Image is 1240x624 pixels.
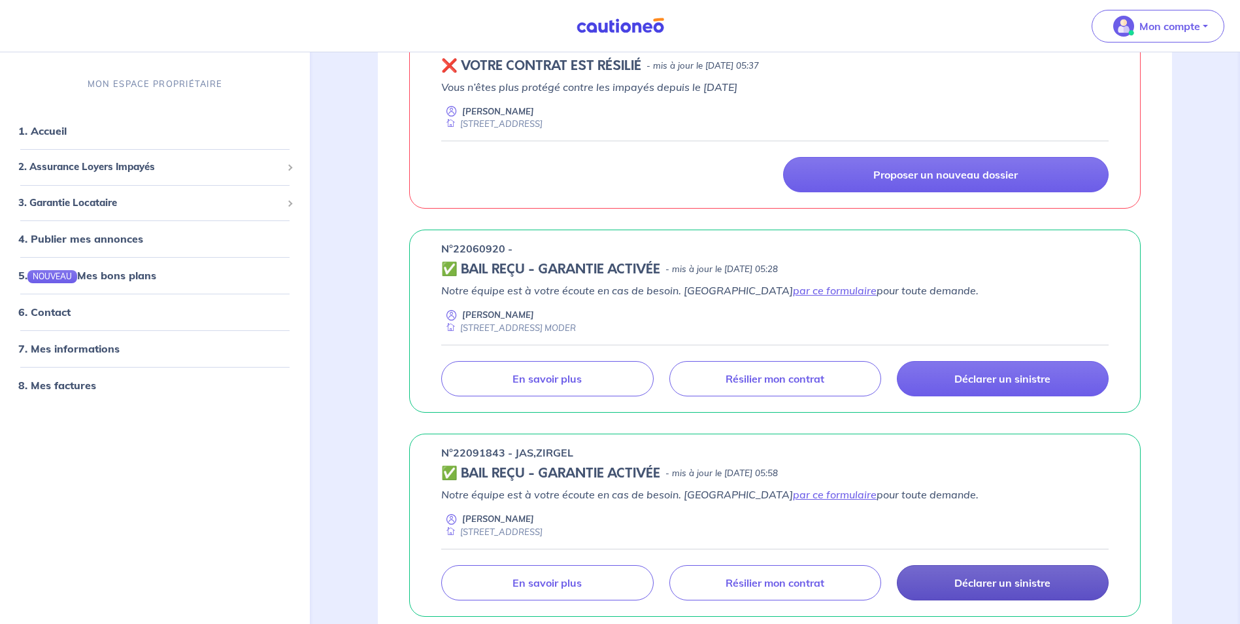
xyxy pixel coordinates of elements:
[783,157,1109,192] a: Proposer un nouveau dossier
[669,361,881,396] a: Résilier mon contrat
[5,373,305,399] div: 8. Mes factures
[18,196,282,211] span: 3. Garantie Locataire
[462,309,534,321] p: [PERSON_NAME]
[18,306,71,319] a: 6. Contact
[726,576,824,589] p: Résilier mon contrat
[669,565,881,600] a: Résilier mon contrat
[897,565,1109,600] a: Déclarer un sinistre
[5,226,305,252] div: 4. Publier mes annonces
[18,233,143,246] a: 4. Publier mes annonces
[441,262,1109,277] div: state: CONTRACT-VALIDATED, Context: ,MAYBE-CERTIFICATE,,LESSOR-DOCUMENTS,IS-ODEALIM
[441,361,653,396] a: En savoir plus
[793,284,877,297] a: par ce formulaire
[571,18,669,34] img: Cautioneo
[441,283,1109,298] p: Notre équipe est à votre écoute en cas de besoin. [GEOGRAPHIC_DATA] pour toute demande.
[18,343,120,356] a: 7. Mes informations
[873,168,1018,181] p: Proposer un nouveau dossier
[512,372,582,385] p: En savoir plus
[5,190,305,216] div: 3. Garantie Locataire
[954,576,1050,589] p: Déclarer un sinistre
[441,466,660,481] h5: ✅ BAIL REÇU - GARANTIE ACTIVÉE
[441,487,1109,502] p: Notre équipe est à votre écoute en cas de besoin. [GEOGRAPHIC_DATA] pour toute demande.
[665,467,778,480] p: - mis à jour le [DATE] 05:58
[18,160,282,175] span: 2. Assurance Loyers Impayés
[441,565,653,600] a: En savoir plus
[1139,18,1200,34] p: Mon compte
[726,372,824,385] p: Résilier mon contrat
[441,58,641,74] h5: ❌ VOTRE CONTRAT EST RÉSILIÉ
[897,361,1109,396] a: Déclarer un sinistre
[441,466,1109,481] div: state: CONTRACT-VALIDATED, Context: ,MAYBE-CERTIFICATE,,LESSOR-DOCUMENTS,IS-ODEALIM
[793,488,877,501] a: par ce formulaire
[441,79,1109,95] p: Vous n’êtes plus protégé contre les impayés depuis le [DATE]
[441,322,576,334] div: [STREET_ADDRESS] MODER
[5,263,305,289] div: 5.NOUVEAUMes bons plans
[646,60,759,73] p: - mis à jour le [DATE] 05:37
[1113,16,1134,37] img: illu_account_valid_menu.svg
[88,78,222,90] p: MON ESPACE PROPRIÉTAIRE
[1092,10,1224,43] button: illu_account_valid_menu.svgMon compte
[665,263,778,276] p: - mis à jour le [DATE] 05:28
[441,241,512,256] p: n°22060920 -
[18,379,96,392] a: 8. Mes factures
[512,576,582,589] p: En savoir plus
[5,155,305,181] div: 2. Assurance Loyers Impayés
[441,526,543,538] div: [STREET_ADDRESS]
[462,105,534,118] p: [PERSON_NAME]
[441,445,573,460] p: n°22091843 - JAS,ZIRGEL
[5,336,305,362] div: 7. Mes informations
[441,118,543,130] div: [STREET_ADDRESS]
[441,58,1109,74] div: state: REVOKED, Context: ,MAYBE-CERTIFICATE,,LESSOR-DOCUMENTS,IS-ODEALIM
[5,300,305,326] div: 6. Contact
[5,118,305,145] div: 1. Accueil
[954,372,1050,385] p: Déclarer un sinistre
[462,513,534,525] p: [PERSON_NAME]
[18,125,67,138] a: 1. Accueil
[18,269,156,283] a: 5.NOUVEAUMes bons plans
[441,262,660,277] h5: ✅ BAIL REÇU - GARANTIE ACTIVÉE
